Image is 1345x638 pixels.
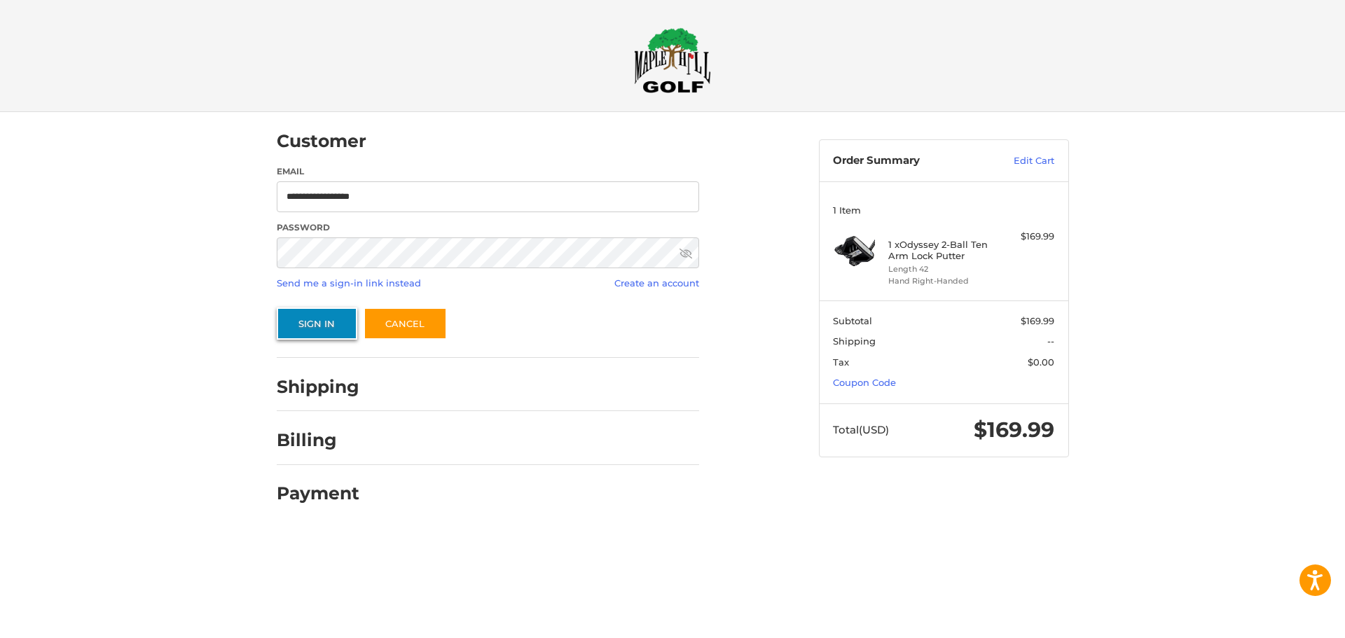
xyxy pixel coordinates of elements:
[974,417,1054,443] span: $169.99
[999,230,1054,244] div: $169.99
[277,130,366,152] h2: Customer
[984,154,1054,168] a: Edit Cart
[833,335,876,347] span: Shipping
[1047,335,1054,347] span: --
[277,165,699,178] label: Email
[277,429,359,451] h2: Billing
[277,376,359,398] h2: Shipping
[833,377,896,388] a: Coupon Code
[888,263,995,275] li: Length 42
[1028,356,1054,368] span: $0.00
[277,277,421,289] a: Send me a sign-in link instead
[277,307,357,340] button: Sign In
[277,221,699,234] label: Password
[634,27,711,93] img: Maple Hill Golf
[833,204,1054,216] h3: 1 Item
[614,277,699,289] a: Create an account
[833,315,872,326] span: Subtotal
[888,275,995,287] li: Hand Right-Handed
[1021,315,1054,326] span: $169.99
[833,423,889,436] span: Total (USD)
[833,356,849,368] span: Tax
[364,307,447,340] a: Cancel
[888,239,995,262] h4: 1 x Odyssey 2-Ball Ten Arm Lock Putter
[277,483,359,504] h2: Payment
[833,154,984,168] h3: Order Summary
